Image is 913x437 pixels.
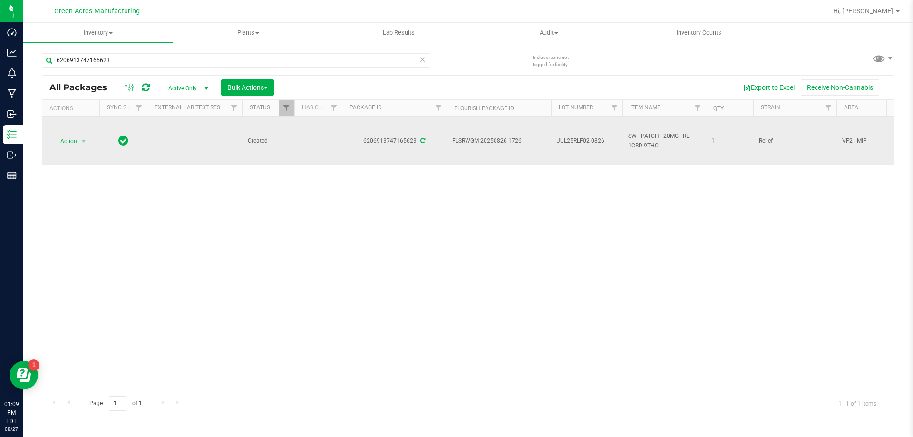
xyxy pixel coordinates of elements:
[431,100,447,116] a: Filter
[452,136,545,146] span: FLSRWGM-20250826-1726
[7,28,17,37] inline-svg: Dashboard
[279,100,294,116] a: Filter
[227,84,268,91] span: Bulk Actions
[761,104,780,111] a: Strain
[664,29,734,37] span: Inventory Counts
[7,109,17,119] inline-svg: Inbound
[630,104,660,111] a: Item Name
[10,361,38,389] iframe: Resource center
[759,136,831,146] span: Relief
[7,130,17,139] inline-svg: Inventory
[474,29,623,37] span: Audit
[326,100,342,116] a: Filter
[474,23,624,43] a: Audit
[81,396,150,411] span: Page of 1
[350,104,382,111] a: Package ID
[454,105,514,112] a: Flourish Package ID
[419,137,425,144] span: Sync from Compliance System
[248,136,289,146] span: Created
[221,79,274,96] button: Bulk Actions
[7,68,17,78] inline-svg: Monitoring
[557,136,617,146] span: JUL25RLF02-0826
[42,53,430,68] input: Search Package ID, Item Name, SKU, Lot or Part Number...
[54,7,140,15] span: Green Acres Manufacturing
[131,100,147,116] a: Filter
[711,136,748,146] span: 1
[174,29,323,37] span: Plants
[628,132,700,150] span: SW - PATCH - 20MG - RLF - 1CBD-9THC
[559,104,593,111] a: Lot Number
[4,400,19,426] p: 01:09 PM EDT
[607,100,622,116] a: Filter
[107,104,144,111] a: Sync Status
[624,23,774,43] a: Inventory Counts
[340,136,448,146] div: 6206913747165623
[155,104,229,111] a: External Lab Test Result
[419,53,426,66] span: Clear
[831,396,884,410] span: 1 - 1 of 1 items
[7,171,17,180] inline-svg: Reports
[109,396,126,411] input: 1
[7,89,17,98] inline-svg: Manufacturing
[226,100,242,116] a: Filter
[294,100,342,117] th: Has COA
[173,23,323,43] a: Plants
[4,426,19,433] p: 08/27
[23,23,173,43] a: Inventory
[78,135,90,148] span: select
[821,100,836,116] a: Filter
[844,104,858,111] a: Area
[533,54,580,68] span: Include items not tagged for facility
[118,134,128,147] span: In Sync
[7,48,17,58] inline-svg: Analytics
[49,82,117,93] span: All Packages
[737,79,801,96] button: Export to Excel
[801,79,879,96] button: Receive Non-Cannabis
[370,29,427,37] span: Lab Results
[7,150,17,160] inline-svg: Outbound
[52,135,78,148] span: Action
[323,23,474,43] a: Lab Results
[250,104,270,111] a: Status
[833,7,895,15] span: Hi, [PERSON_NAME]!
[49,105,96,112] div: Actions
[23,29,173,37] span: Inventory
[842,136,902,146] span: VF2 - MIP
[690,100,706,116] a: Filter
[713,105,724,112] a: Qty
[28,359,39,371] iframe: Resource center unread badge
